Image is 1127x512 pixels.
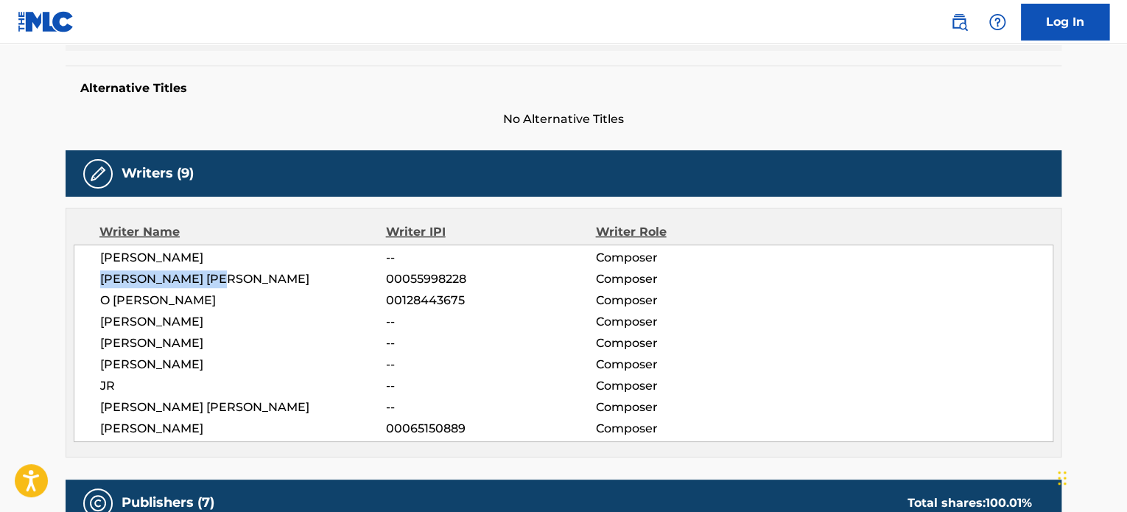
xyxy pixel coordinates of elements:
a: Log In [1021,4,1109,41]
span: Composer [595,334,786,352]
span: Composer [595,399,786,416]
div: Writer Role [595,223,786,241]
span: 00065150889 [386,420,595,438]
span: [PERSON_NAME] [100,313,386,331]
span: -- [386,334,595,352]
div: Total shares: [907,494,1032,512]
span: -- [386,399,595,416]
span: [PERSON_NAME] [PERSON_NAME] [100,399,386,416]
div: Writer Name [99,223,386,241]
span: -- [386,313,595,331]
h5: Publishers (7) [122,494,214,511]
span: Composer [595,377,786,395]
span: [PERSON_NAME] [100,356,386,374]
span: Composer [595,420,786,438]
span: -- [386,377,595,395]
iframe: Chat Widget [1053,441,1127,512]
span: 100.01 % [986,496,1032,510]
img: Writers [89,165,107,183]
img: MLC Logo [18,11,74,32]
span: Composer [595,313,786,331]
h5: Alternative Titles [80,81,1047,96]
span: Composer [595,356,786,374]
span: [PERSON_NAME] [100,420,386,438]
span: No Alternative Titles [66,111,1061,128]
span: [PERSON_NAME] [100,249,386,267]
span: JR [100,377,386,395]
span: Composer [595,270,786,288]
span: O [PERSON_NAME] [100,292,386,309]
img: search [950,13,968,31]
span: -- [386,356,595,374]
span: [PERSON_NAME] [PERSON_NAME] [100,270,386,288]
span: Composer [595,292,786,309]
span: Composer [595,249,786,267]
div: Drag [1058,456,1067,500]
div: Help [983,7,1012,37]
h5: Writers (9) [122,165,194,182]
img: help [989,13,1006,31]
span: 00128443675 [386,292,595,309]
div: Writer IPI [386,223,596,241]
span: -- [386,249,595,267]
a: Public Search [944,7,974,37]
span: 00055998228 [386,270,595,288]
span: [PERSON_NAME] [100,334,386,352]
img: Publishers [89,494,107,512]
